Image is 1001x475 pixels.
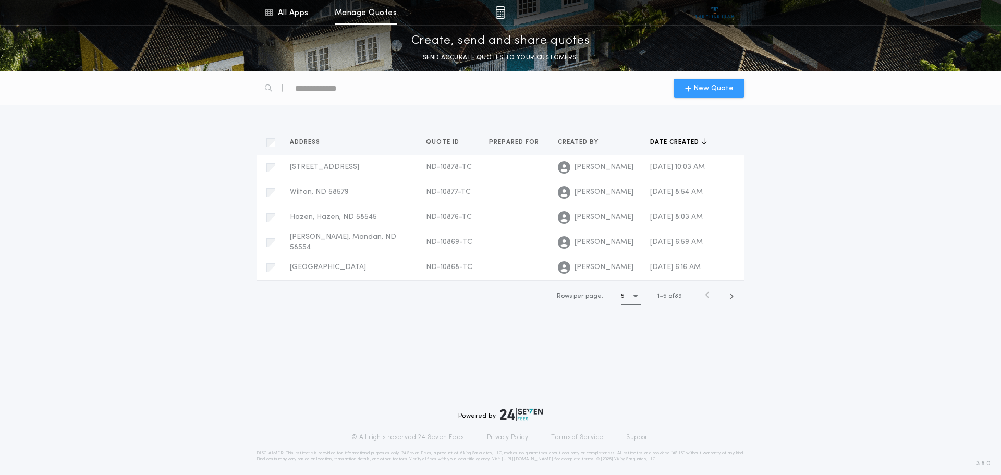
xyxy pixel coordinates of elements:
[500,408,543,421] img: logo
[290,137,328,148] button: Address
[650,138,701,147] span: Date created
[487,433,529,442] a: Privacy Policy
[575,237,633,248] span: [PERSON_NAME]
[351,433,464,442] p: © All rights reserved. 24|Seven Fees
[423,53,578,63] p: SEND ACCURATE QUOTES TO YOUR CUSTOMERS.
[663,293,667,299] span: 5
[575,162,633,173] span: [PERSON_NAME]
[621,288,641,305] button: 5
[257,450,744,462] p: DISCLAIMER: This estimate is provided for informational purposes only. 24|Seven Fees, a product o...
[650,263,701,271] span: [DATE] 6:16 AM
[551,433,603,442] a: Terms of Service
[290,233,396,251] span: [PERSON_NAME], Mandan, ND 58554
[650,188,703,196] span: [DATE] 8:54 AM
[426,138,461,147] span: Quote ID
[426,163,472,171] span: ND-10878-TC
[626,433,650,442] a: Support
[502,457,553,461] a: [URL][DOMAIN_NAME]
[650,238,703,246] span: [DATE] 6:59 AM
[650,163,705,171] span: [DATE] 10:03 AM
[558,138,601,147] span: Created by
[426,263,472,271] span: ND-10868-TC
[458,408,543,421] div: Powered by
[693,83,734,94] span: New Quote
[650,137,707,148] button: Date created
[674,79,744,98] button: New Quote
[575,262,633,273] span: [PERSON_NAME]
[290,263,366,271] span: [GEOGRAPHIC_DATA]
[558,137,606,148] button: Created by
[290,138,322,147] span: Address
[290,188,349,196] span: Wilton, ND 58579
[575,212,633,223] span: [PERSON_NAME]
[290,213,377,221] span: Hazen, Hazen, ND 58545
[426,137,467,148] button: Quote ID
[621,291,625,301] h1: 5
[426,188,471,196] span: ND-10877-TC
[575,187,633,198] span: [PERSON_NAME]
[489,138,541,147] span: Prepared for
[695,7,735,18] img: vs-icon
[290,163,359,171] span: [STREET_ADDRESS]
[650,213,703,221] span: [DATE] 8:03 AM
[411,33,590,50] p: Create, send and share quotes
[426,213,472,221] span: ND-10876-TC
[426,238,472,246] span: ND-10869-TC
[557,293,603,299] span: Rows per page:
[976,459,991,468] span: 3.8.0
[657,293,660,299] span: 1
[495,6,505,19] img: img
[668,291,682,301] span: of 89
